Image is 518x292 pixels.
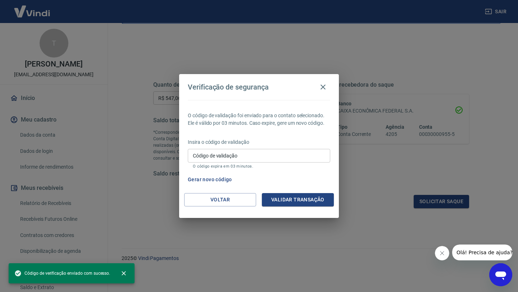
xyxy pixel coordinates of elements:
p: O código expira em 03 minutos. [193,164,325,169]
p: O código de validação foi enviado para o contato selecionado. Ele é válido por 03 minutos. Caso e... [188,112,330,127]
button: Gerar novo código [185,173,235,186]
iframe: Botão para abrir a janela de mensagens [489,263,512,286]
button: close [116,265,132,281]
iframe: Mensagem da empresa [452,245,512,260]
iframe: Fechar mensagem [435,246,449,260]
p: Insira o código de validação [188,138,330,146]
button: Validar transação [262,193,334,206]
span: Código de verificação enviado com sucesso. [14,270,110,277]
h4: Verificação de segurança [188,83,269,91]
button: Voltar [184,193,256,206]
span: Olá! Precisa de ajuda? [4,5,60,11]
